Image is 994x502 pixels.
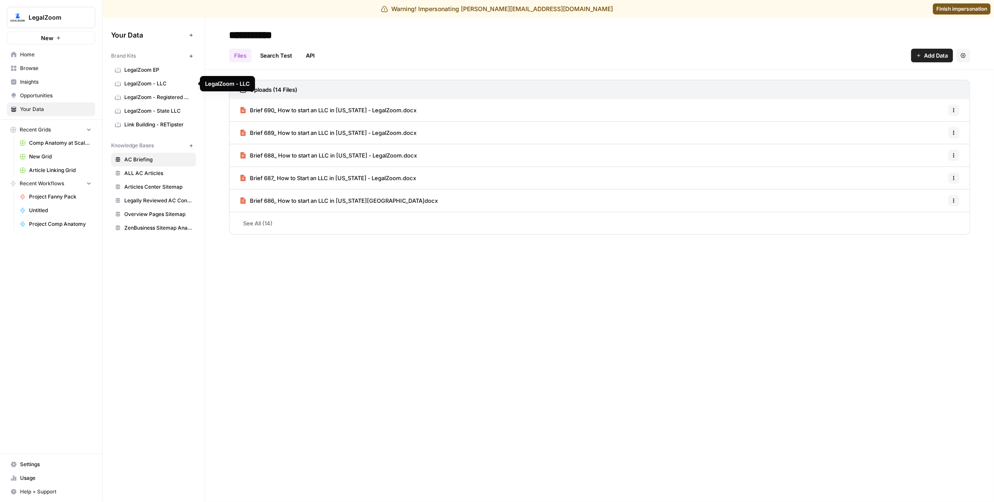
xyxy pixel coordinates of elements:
span: Recent Workflows [20,180,64,187]
span: Home [20,51,91,58]
span: Untitled [29,207,91,214]
span: Your Data [20,105,91,113]
a: LegalZoom EP [111,63,196,77]
span: Knowledge Bases [111,142,154,149]
button: Workspace: LegalZoom [7,7,95,28]
a: ZenBusiness Sitemap Analysis [111,221,196,235]
span: AC Briefing [124,156,192,163]
h3: Uploads (14 Files) [250,85,297,94]
span: LegalZoom EP [124,66,192,74]
button: Add Data [911,49,953,62]
a: Brief 687_ How to Start an LLC in [US_STATE] - LegalZoom.docx [240,167,416,189]
a: API [301,49,320,62]
span: Help + Support [20,488,91,496]
span: Legally Reviewed AC Content [124,197,192,204]
span: Articles Center Sitemap [124,183,192,191]
span: Overview Pages Sitemap [124,210,192,218]
button: Recent Grids [7,123,95,136]
span: Usage [20,474,91,482]
a: Brief 689_ How to start an LLC in [US_STATE] - LegalZoom.docx [240,122,416,144]
span: ALL AC Articles [124,169,192,177]
button: Help + Support [7,485,95,499]
span: New [41,34,53,42]
a: New Grid [16,150,95,163]
span: Article Linking Grid [29,166,91,174]
div: Warning! Impersonating [PERSON_NAME][EMAIL_ADDRESS][DOMAIN_NAME] [381,5,613,13]
a: Browse [7,61,95,75]
span: ZenBusiness Sitemap Analysis [124,224,192,232]
span: LegalZoom - State LLC [124,107,192,115]
span: Brief 687_ How to Start an LLC in [US_STATE] - LegalZoom.docx [250,174,416,182]
span: Brief 689_ How to start an LLC in [US_STATE] - LegalZoom.docx [250,128,416,137]
span: Recent Grids [20,126,51,134]
a: Finish impersonation [933,3,991,15]
span: Link Building - RETipster [124,121,192,128]
a: Brief 686_ How to start an LLC in [US_STATE][GEOGRAPHIC_DATA]docx [240,190,438,212]
a: LegalZoom - State LLC [111,104,196,118]
a: LegalZoom - LLC [111,77,196,90]
a: Articles Center Sitemap [111,180,196,194]
a: Overview Pages Sitemap [111,207,196,221]
button: New [7,32,95,44]
span: Brief 686_ How to start an LLC in [US_STATE][GEOGRAPHIC_DATA]docx [250,196,438,205]
span: Brief 690_ How to start an LLC in [US_STATE] - LegalZoom.docx [250,106,416,114]
img: LegalZoom Logo [10,10,25,25]
a: Settings [7,458,95,471]
a: LegalZoom - Registered Agent [111,90,196,104]
span: Browse [20,64,91,72]
span: Project Comp Anatomy [29,220,91,228]
a: Brief 690_ How to start an LLC in [US_STATE] - LegalZoom.docx [240,99,416,121]
a: See All (14) [229,212,970,234]
span: Insights [20,78,91,86]
a: Project Comp Anatomy [16,217,95,231]
span: Finish impersonation [936,5,987,13]
a: Uploads (14 Files) [240,80,297,99]
a: Legally Reviewed AC Content [111,194,196,207]
a: Your Data [7,102,95,116]
a: Untitled [16,204,95,217]
span: Brand Kits [111,52,136,60]
a: Opportunities [7,89,95,102]
a: Comp Anatomy at Scale - ZenBusiness [16,136,95,150]
a: Files [229,49,252,62]
span: Your Data [111,30,186,40]
span: Comp Anatomy at Scale - ZenBusiness [29,139,91,147]
span: Project Fanny Pack [29,193,91,201]
span: New Grid [29,153,91,161]
a: ALL AC Articles [111,166,196,180]
a: Brief 688_ How to start an LLC in [US_STATE] - LegalZoom.docx [240,144,417,166]
a: Article Linking Grid [16,163,95,177]
a: Project Fanny Pack [16,190,95,204]
div: LegalZoom - LLC [205,79,250,88]
span: Add Data [924,51,948,60]
span: LegalZoom - LLC [124,80,192,88]
a: Insights [7,75,95,89]
span: Settings [20,461,91,468]
a: Link Building - RETipster [111,118,196,131]
span: LegalZoom - Registered Agent [124,93,192,101]
span: Brief 688_ How to start an LLC in [US_STATE] - LegalZoom.docx [250,151,417,160]
a: AC Briefing [111,153,196,166]
a: Home [7,48,95,61]
a: Usage [7,471,95,485]
span: Opportunities [20,92,91,99]
button: Recent Workflows [7,177,95,190]
span: LegalZoom [29,13,80,22]
a: Search Test [255,49,297,62]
